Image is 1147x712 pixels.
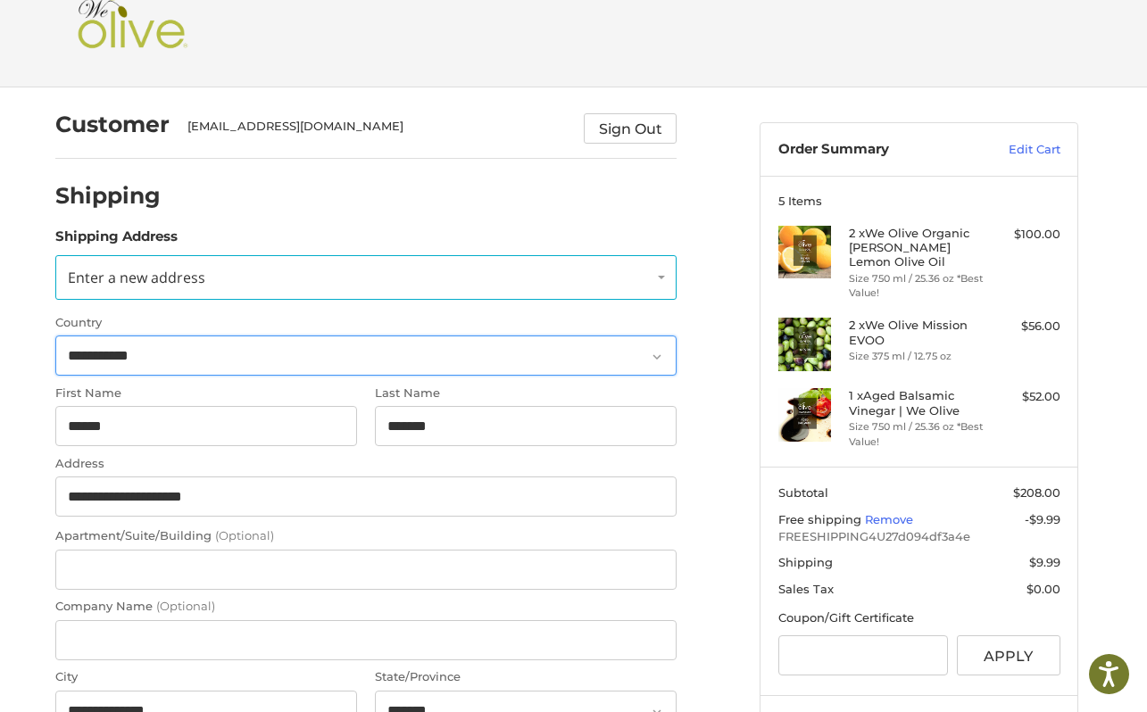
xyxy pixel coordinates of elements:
label: State/Province [375,668,677,686]
li: Size 750 ml / 25.36 oz *Best Value! [849,271,985,301]
label: Address [55,455,677,473]
div: Coupon/Gift Certificate [778,609,1060,627]
a: Edit Cart [970,141,1060,159]
small: (Optional) [215,528,274,542]
div: $100.00 [990,226,1060,244]
p: We're away right now. Please check back later! [25,27,202,41]
li: Size 375 ml / 12.75 oz [849,349,985,364]
h2: Customer [55,111,170,138]
span: $9.99 [1029,555,1060,569]
span: Subtotal [778,485,828,500]
h4: 2 x We Olive Mission EVOO [849,318,985,347]
h4: 2 x We Olive Organic [PERSON_NAME] Lemon Olive Oil [849,226,985,269]
span: -$9.99 [1025,512,1060,526]
label: Company Name [55,598,677,616]
h3: 5 Items [778,194,1060,208]
span: Sales Tax [778,582,834,596]
label: Last Name [375,385,677,402]
span: Enter a new address [68,268,205,287]
button: Open LiveChat chat widget [205,23,227,45]
span: $0.00 [1026,582,1060,596]
span: Shipping [778,555,833,569]
div: $56.00 [990,318,1060,335]
small: (Optional) [156,599,215,613]
button: Apply [957,635,1060,675]
label: City [55,668,357,686]
label: Apartment/Suite/Building [55,527,677,545]
a: Remove [865,512,913,526]
div: $52.00 [990,388,1060,406]
h4: 1 x Aged Balsamic Vinegar | We Olive [849,388,985,418]
label: First Name [55,385,357,402]
h3: Order Summary [778,141,970,159]
span: $208.00 [1013,485,1060,500]
h2: Shipping [55,182,161,210]
span: FREESHIPPING4U27d094df3a4e [778,528,1060,546]
div: [EMAIL_ADDRESS][DOMAIN_NAME] [187,118,567,144]
span: Free shipping [778,512,865,526]
li: Size 750 ml / 25.36 oz *Best Value! [849,419,985,449]
a: Enter or select a different address [55,255,677,300]
button: Sign Out [584,113,677,144]
input: Gift Certificate or Coupon Code [778,635,949,675]
label: Country [55,314,677,332]
legend: Shipping Address [55,227,178,255]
